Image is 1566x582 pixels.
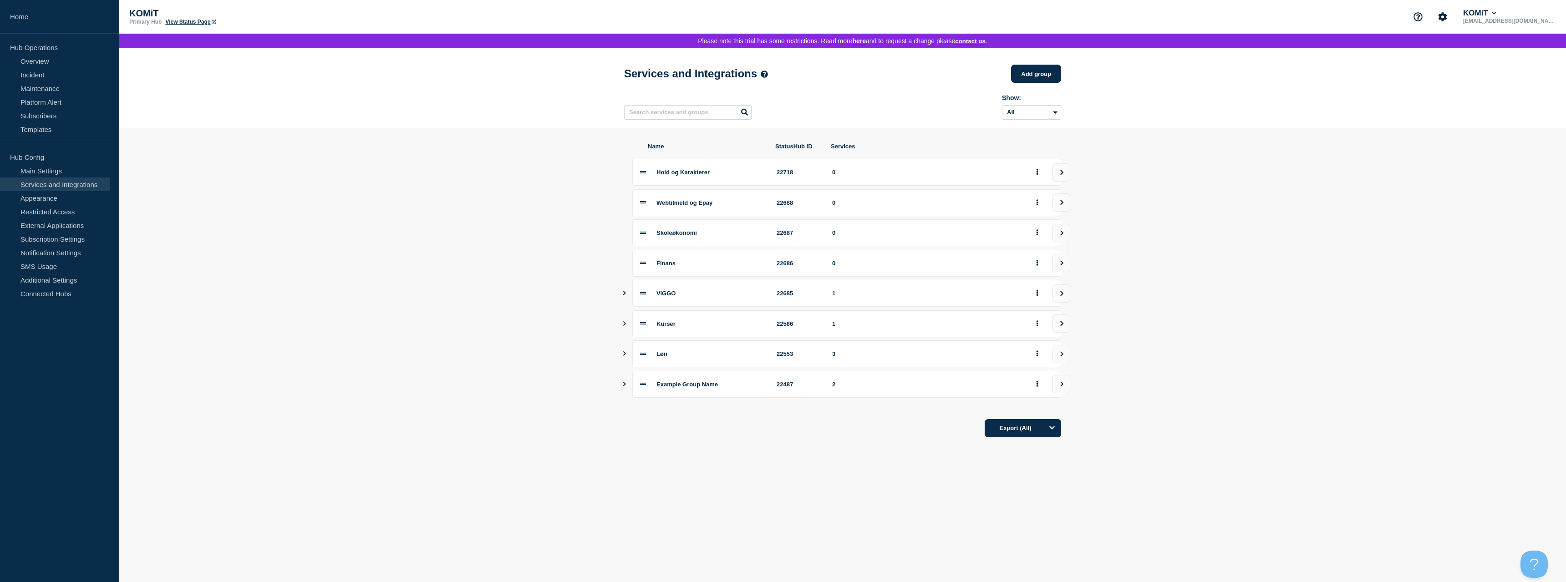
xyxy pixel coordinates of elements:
button: group actions [1032,347,1043,361]
button: Add group [1011,65,1061,83]
button: Export (All) [985,419,1061,437]
button: view group [1052,224,1070,242]
a: View Status Page [165,19,216,25]
button: view group [1052,163,1070,182]
iframe: Help Scout Beacon - Open [1520,551,1548,578]
p: Primary Hub [129,19,162,25]
div: 0 [832,260,1021,267]
div: 22686 [777,260,821,267]
span: Hold og Karakterer [656,169,710,176]
div: 0 [832,199,1021,206]
span: Kurser [656,320,676,327]
button: group actions [1032,226,1043,240]
div: 22553 [777,350,821,357]
div: 22718 [777,169,821,176]
div: 22685 [777,290,821,297]
div: 2 [832,381,1021,388]
button: Contact us [955,38,986,45]
button: Account settings [1433,7,1452,26]
button: group actions [1032,286,1043,300]
div: 0 [832,229,1021,236]
span: Webtilmeld og Epay [656,199,712,206]
select: Archived [1002,105,1061,120]
h1: Services and Integrations [624,67,768,80]
div: 22586 [777,320,821,327]
a: here [852,37,866,45]
button: Options [1043,419,1061,437]
button: view group [1052,314,1070,333]
span: Skoleøkonomi [656,229,697,236]
span: Name [648,143,764,150]
div: 22688 [777,199,821,206]
span: Services [831,143,1021,150]
button: Support [1408,7,1428,26]
button: Show services [622,371,627,398]
button: view group [1052,193,1070,212]
button: group actions [1032,165,1043,179]
p: KOMiT [129,8,311,19]
button: group actions [1032,256,1043,270]
button: KOMiT [1461,9,1498,18]
button: group actions [1032,377,1043,391]
div: 3 [832,350,1021,357]
button: Show services [622,280,627,307]
button: Show services [622,340,627,367]
button: group actions [1032,196,1043,210]
span: Finans [656,260,676,267]
span: ViGGO [656,290,676,297]
span: StatusHub ID [775,143,820,150]
div: 1 [832,290,1021,297]
button: view group [1052,284,1070,303]
div: 1 [832,320,1021,327]
p: [EMAIL_ADDRESS][DOMAIN_NAME] [1461,18,1556,24]
input: Search services and groups [624,105,752,120]
button: view group [1052,254,1070,272]
button: group actions [1032,317,1043,331]
div: 22687 [777,229,821,236]
div: 22487 [777,381,821,388]
button: view group [1052,345,1070,363]
button: Show services [622,310,627,337]
span: Example Group Name [656,381,718,388]
span: Løn [656,350,667,357]
div: Please note this trial has some restrictions. Read more and to request a change please . [119,34,1566,48]
div: 0 [832,169,1021,176]
div: Show: [1002,94,1061,101]
button: view group [1052,375,1070,393]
